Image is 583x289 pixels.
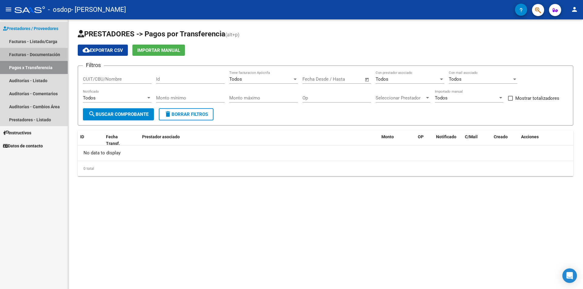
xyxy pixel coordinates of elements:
span: Importar Manual [137,48,180,53]
div: 0 total [78,161,573,176]
span: ID [80,134,84,139]
h3: Filtros [83,61,104,69]
span: Notificado [436,134,456,139]
span: Buscar Comprobante [88,112,148,117]
span: Instructivos [3,129,31,136]
span: OP [418,134,424,139]
input: Start date [302,76,322,82]
mat-icon: search [88,110,96,118]
mat-icon: delete [164,110,172,118]
span: Todos [449,76,462,82]
datatable-header-cell: ID [78,130,104,150]
span: Acciones [521,134,539,139]
div: No data to display [78,146,573,161]
datatable-header-cell: Creado [491,130,519,150]
span: - osdop [48,3,71,16]
button: Importar Manual [132,45,185,56]
datatable-header-cell: Monto [379,130,415,150]
span: Fecha Transf. [106,134,120,146]
span: Monto [381,134,394,139]
span: Exportar CSV [83,48,123,53]
input: End date [328,76,357,82]
mat-icon: person [571,6,578,13]
datatable-header-cell: C/Mail [462,130,491,150]
button: Borrar Filtros [159,108,213,120]
span: Borrar Filtros [164,112,208,117]
span: Todos [229,76,242,82]
button: Open calendar [364,76,371,83]
datatable-header-cell: Notificado [434,130,462,150]
div: Open Intercom Messenger [562,268,577,283]
span: Mostrar totalizadores [515,95,559,102]
span: Prestadores / Proveedores [3,25,58,32]
span: - [PERSON_NAME] [71,3,126,16]
mat-icon: cloud_download [83,46,90,54]
span: Todos [83,95,96,101]
span: Todos [376,76,388,82]
span: PRESTADORES -> Pagos por Transferencia [78,30,225,38]
span: Todos [435,95,448,101]
datatable-header-cell: Acciones [519,130,573,150]
span: Datos de contacto [3,143,43,149]
datatable-header-cell: Fecha Transf. [104,130,131,150]
datatable-header-cell: Prestador asociado [140,130,379,150]
span: (alt+p) [225,32,240,38]
button: Exportar CSV [78,45,128,56]
button: Buscar Comprobante [83,108,154,120]
span: Creado [494,134,508,139]
span: C/Mail [465,134,478,139]
span: Seleccionar Prestador [376,95,425,101]
datatable-header-cell: OP [415,130,434,150]
mat-icon: menu [5,6,12,13]
span: Prestador asociado [142,134,180,139]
